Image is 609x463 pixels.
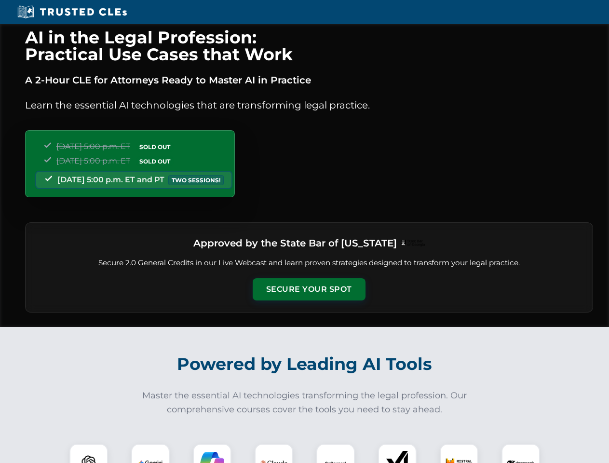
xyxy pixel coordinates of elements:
[56,142,130,151] span: [DATE] 5:00 p.m. ET
[136,156,174,166] span: SOLD OUT
[14,5,130,19] img: Trusted CLEs
[401,240,425,246] img: Logo
[37,258,581,269] p: Secure 2.0 General Credits in our Live Webcast and learn proven strategies designed to transform ...
[253,278,365,300] button: Secure Your Spot
[136,142,174,152] span: SOLD OUT
[56,156,130,165] span: [DATE] 5:00 p.m. ET
[38,347,572,381] h2: Powered by Leading AI Tools
[136,389,474,417] p: Master the essential AI technologies transforming the legal profession. Our comprehensive courses...
[25,97,593,113] p: Learn the essential AI technologies that are transforming legal practice.
[25,29,593,63] h1: AI in the Legal Profession: Practical Use Cases that Work
[193,234,397,252] h3: Approved by the State Bar of [US_STATE]
[25,72,593,88] p: A 2-Hour CLE for Attorneys Ready to Master AI in Practice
